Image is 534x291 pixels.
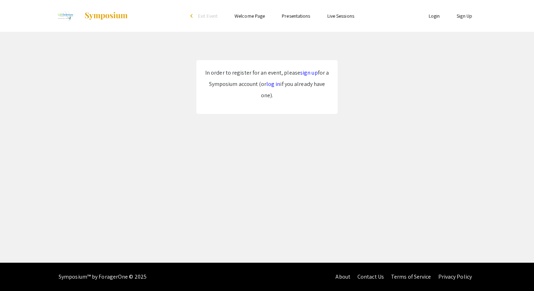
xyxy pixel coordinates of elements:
span: Exit Event [198,13,218,19]
a: Sign Up [457,13,472,19]
div: arrow_back_ios [190,14,195,18]
p: In order to register for an event, please for a Symposium account (or if you already have one). [203,67,331,101]
a: Contact Us [357,273,384,280]
a: log in [266,80,280,88]
img: Symposium by ForagerOne [84,12,128,20]
a: Terms of Service [391,273,431,280]
a: sign up [300,69,318,76]
div: Symposium™ by ForagerOne © 2025 [59,263,147,291]
a: Welcome Page [235,13,265,19]
a: About [336,273,350,280]
a: Live Sessions [327,13,354,19]
a: Presentations [282,13,310,19]
a: Privacy Policy [438,273,472,280]
img: 2025 Life Sciences South Florida STEM Undergraduate Symposium [53,7,77,25]
a: 2025 Life Sciences South Florida STEM Undergraduate Symposium [53,7,128,25]
a: Login [429,13,440,19]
